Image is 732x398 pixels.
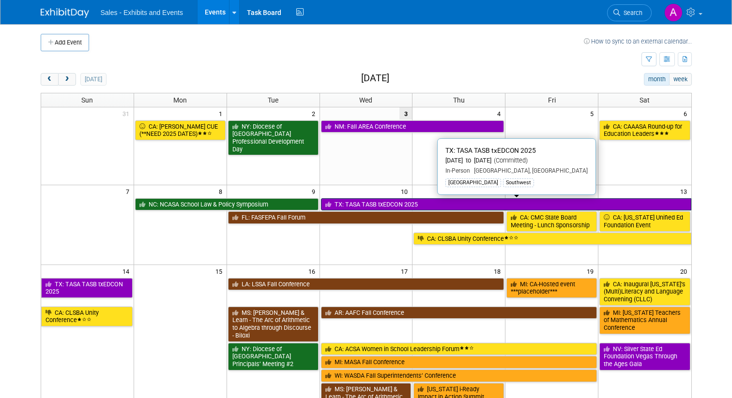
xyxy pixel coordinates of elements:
[496,107,505,119] span: 4
[445,157,588,165] div: [DATE] to [DATE]
[228,278,504,291] a: LA: LSSA Fall Conference
[400,265,412,277] span: 17
[589,107,598,119] span: 5
[228,307,319,342] a: MS: [PERSON_NAME] & Learn - The Arc of Arithmetic to Algebra through Discourse - Biloxi
[359,96,372,104] span: Wed
[80,73,106,86] button: [DATE]
[599,211,690,231] a: CA: [US_STATE] Unified Ed Foundation Event
[41,34,89,51] button: Add Event
[586,265,598,277] span: 19
[214,265,227,277] span: 15
[81,96,93,104] span: Sun
[321,120,504,133] a: NM: Fall AREA Conference
[506,278,597,298] a: MI: CA-Hosted event ***placeholder***
[268,96,278,104] span: Tue
[399,107,412,119] span: 3
[470,167,588,174] span: [GEOGRAPHIC_DATA], [GEOGRAPHIC_DATA]
[41,73,59,86] button: prev
[679,265,691,277] span: 20
[307,265,320,277] span: 16
[599,343,690,370] a: NV: Silver State Ed Foundation Vegas Through the Ages Gala
[599,120,690,140] a: CA: CAAASA Round-up for Education Leaders
[321,369,597,382] a: WI: WASDA Fall Superintendents’ Conference
[228,120,319,156] a: NY: Diocese of [GEOGRAPHIC_DATA] Professional Development Day
[122,265,134,277] span: 14
[445,178,501,187] div: [GEOGRAPHIC_DATA]
[599,307,690,334] a: MI: [US_STATE] Teachers of Mathematics Annual Conference
[135,120,226,140] a: CA: [PERSON_NAME] CUE (**NEED 2025 DATES)
[218,107,227,119] span: 1
[321,356,597,369] a: MI: MASA Fall Conference
[413,233,691,245] a: CA: CLSBA Unity Conference
[491,157,528,164] span: (Committed)
[311,185,320,197] span: 9
[361,73,389,84] h2: [DATE]
[228,211,504,224] a: FL: FASFEPA Fall Forum
[607,4,652,21] a: Search
[228,343,319,370] a: NY: Diocese of [GEOGRAPHIC_DATA] Principals’ Meeting #2
[506,211,597,231] a: CA: CMC State Board Meeting - Lunch Sponsorship
[400,185,412,197] span: 10
[620,9,642,16] span: Search
[125,185,134,197] span: 7
[640,96,650,104] span: Sat
[445,167,470,174] span: In-Person
[311,107,320,119] span: 2
[101,9,183,16] span: Sales - Exhibits and Events
[664,3,683,22] img: Ale Gonzalez
[41,307,133,326] a: CA: CLSBA Unity Conference
[321,343,597,355] a: CA: ACSA Women in School Leadership Forum
[445,147,536,154] span: TX: TASA TASB txEDCON 2025
[58,73,76,86] button: next
[135,198,319,211] a: NC: NCASA School Law & Policy Symposium
[41,8,89,18] img: ExhibitDay
[683,107,691,119] span: 6
[644,73,670,86] button: month
[503,178,534,187] div: Southwest
[173,96,187,104] span: Mon
[453,96,465,104] span: Thu
[669,73,691,86] button: week
[122,107,134,119] span: 31
[218,185,227,197] span: 8
[41,278,133,298] a: TX: TASA TASB txEDCON 2025
[584,38,692,45] a: How to sync to an external calendar...
[493,265,505,277] span: 18
[679,185,691,197] span: 13
[321,307,597,319] a: AR: AAFC Fall Conference
[599,278,690,306] a: CA: Inaugural [US_STATE]’s (Multi)Literacy and Language Convening (CLLC)
[321,198,691,211] a: TX: TASA TASB txEDCON 2025
[548,96,556,104] span: Fri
